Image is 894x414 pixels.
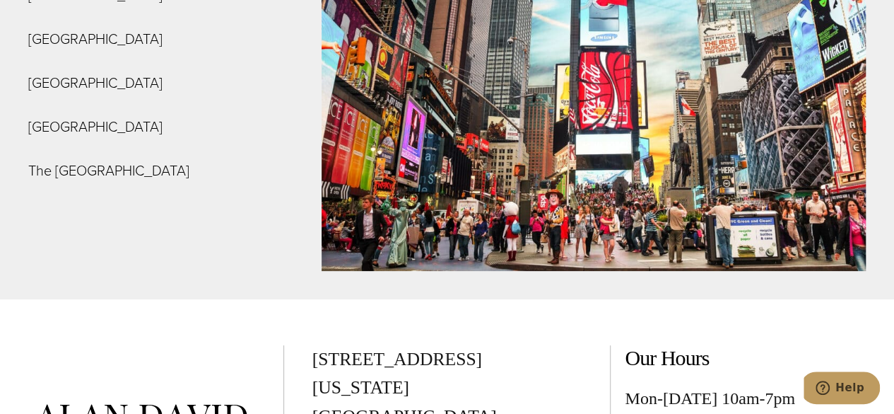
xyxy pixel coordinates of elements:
iframe: Opens a widget where you can chat to one of our agents [804,372,880,407]
h2: Our Hours [625,345,880,371]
